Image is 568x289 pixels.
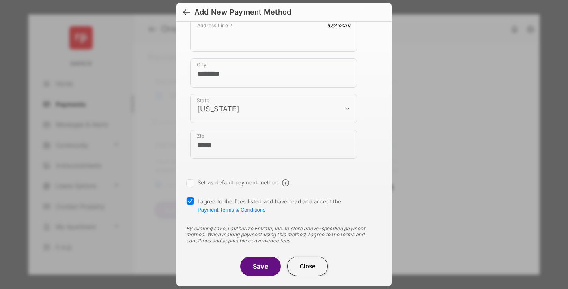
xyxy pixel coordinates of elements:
div: payment_method_screening[postal_addresses][addressLine2] [190,19,357,52]
button: Save [240,257,281,276]
div: payment_method_screening[postal_addresses][locality] [190,58,357,88]
button: I agree to the fees listed and have read and accept the [198,207,265,213]
span: Default payment method info [282,179,289,186]
div: Add New Payment Method [194,8,291,17]
div: payment_method_screening[postal_addresses][administrativeArea] [190,94,357,123]
span: I agree to the fees listed and have read and accept the [198,198,342,213]
div: payment_method_screening[postal_addresses][postalCode] [190,130,357,159]
label: Set as default payment method [198,179,279,186]
div: By clicking save, I authorize Entrata, Inc. to store above-specified payment method. When making ... [186,225,382,244]
button: Close [287,257,328,276]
